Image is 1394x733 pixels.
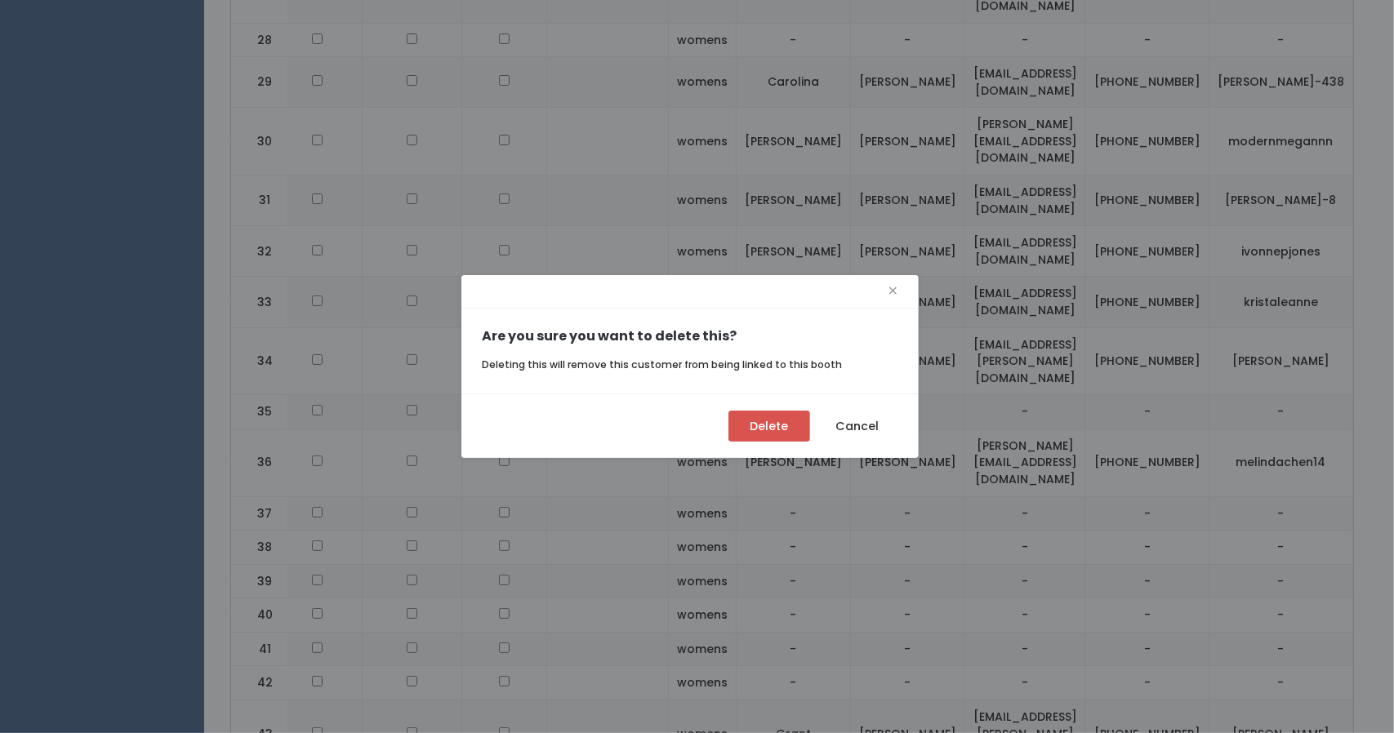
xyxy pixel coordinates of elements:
button: Cancel [817,411,898,442]
button: Close [888,278,898,304]
span: × [888,278,898,304]
button: Delete [728,411,810,442]
small: Deleting this will remove this customer from being linked to this booth [482,358,842,371]
h5: Are you sure you want to delete this? [482,329,898,344]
